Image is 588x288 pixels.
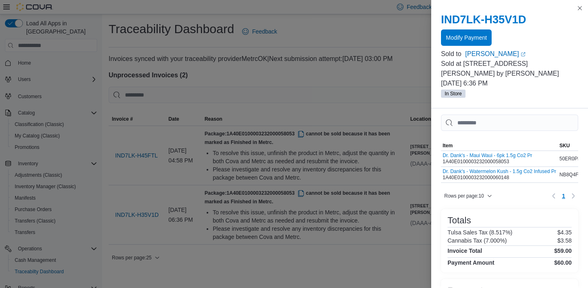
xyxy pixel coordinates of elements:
[557,237,572,244] p: $3.58
[441,90,465,98] span: In Store
[559,189,568,202] button: Page 1 of 1
[441,13,578,26] h2: IND7LK-H35V1D
[443,153,532,158] button: Dr. Dank's - Maui Waui - 6pk 1.5g Co2 Pr
[559,142,570,149] span: SKU
[549,189,578,202] nav: Pagination for table: MemoryTable from EuiInMemoryTable
[441,49,463,59] div: Sold to
[559,171,584,178] span: NB8Q4FT7
[448,237,507,244] h6: Cannabis Tax (7.000%)
[443,169,556,174] button: Dr. Dank's - Watermelon Kush - 1.5g Co2 Infused Pr
[441,79,578,88] p: [DATE] 6:36 PM
[554,259,572,266] h4: $60.00
[446,34,487,42] span: Modify Payment
[443,169,556,181] div: 1A40E0100003232000060148
[521,52,526,57] svg: External link
[441,141,558,151] button: Item
[448,229,512,236] h6: Tulsa Sales Tax (8.517%)
[441,191,495,201] button: Rows per page:10
[559,155,585,162] span: 50ER0PMY
[558,141,587,151] button: SKU
[445,90,462,97] span: In Store
[443,153,532,165] div: 1A40E0100003232000058053
[443,142,453,149] span: Item
[557,229,572,236] p: $4.35
[562,192,565,200] span: 1
[568,191,578,201] button: Next page
[448,216,471,225] h3: Totals
[444,193,484,199] span: Rows per page : 10
[441,29,492,46] button: Modify Payment
[554,248,572,254] h4: $59.00
[441,115,578,131] input: This is a search bar. As you type, the results lower in the page will automatically filter.
[575,3,585,13] button: Close this dialog
[465,49,578,59] a: [PERSON_NAME]External link
[441,59,578,79] p: Sold at [STREET_ADDRESS][PERSON_NAME] by [PERSON_NAME]
[549,191,559,201] button: Previous page
[559,189,568,202] ul: Pagination for table: MemoryTable from EuiInMemoryTable
[448,248,482,254] h4: Invoice Total
[448,259,494,266] h4: Payment Amount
